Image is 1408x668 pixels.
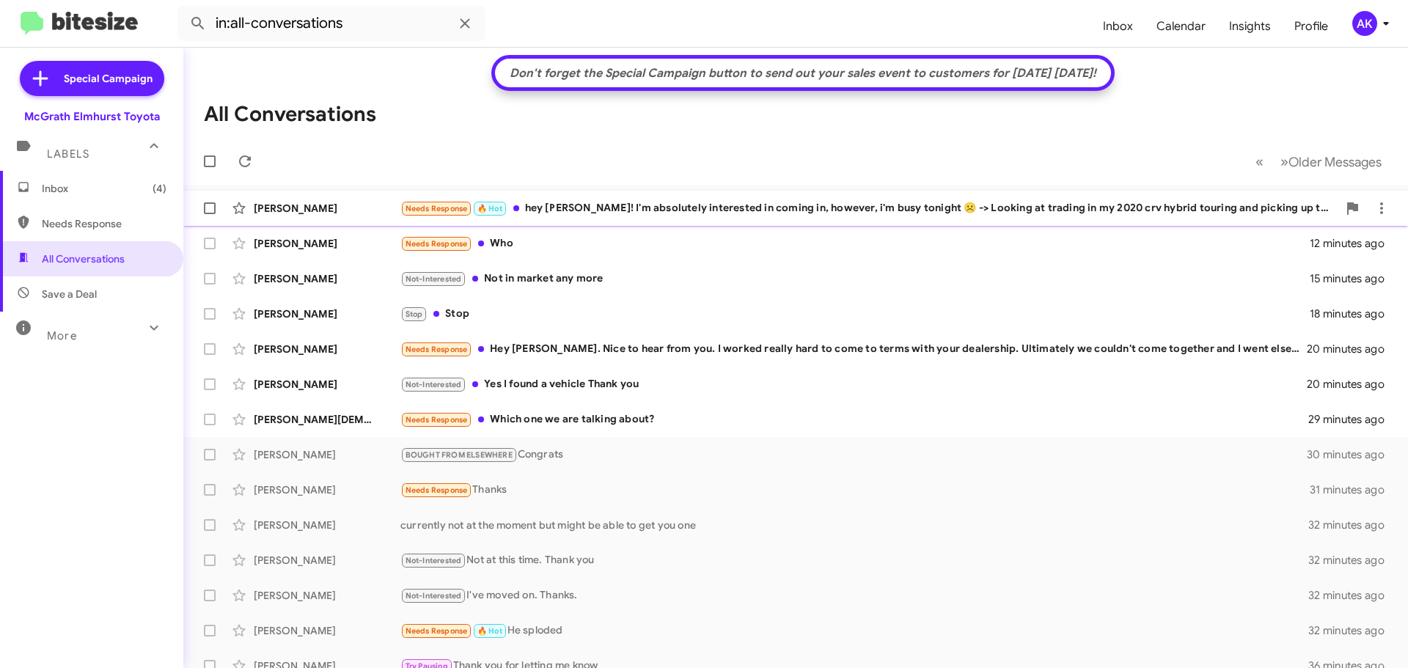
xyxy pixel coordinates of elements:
[254,518,400,532] div: [PERSON_NAME]
[400,235,1310,252] div: Who
[1308,377,1396,392] div: 20 minutes ago
[47,329,77,342] span: More
[1308,412,1396,427] div: 29 minutes ago
[64,71,153,86] span: Special Campaign
[406,556,462,565] span: Not-Interested
[254,482,400,497] div: [PERSON_NAME]
[254,342,400,356] div: [PERSON_NAME]
[254,307,400,321] div: [PERSON_NAME]
[400,376,1308,393] div: Yes I found a vehicle Thank you
[406,204,468,213] span: Needs Response
[406,345,468,354] span: Needs Response
[1283,5,1340,48] a: Profile
[42,252,125,266] span: All Conversations
[1310,271,1396,286] div: 15 minutes ago
[406,239,468,249] span: Needs Response
[177,6,485,41] input: Search
[400,306,1310,323] div: Stop
[406,591,462,601] span: Not-Interested
[24,109,160,124] div: McGrath Elmhurst Toyota
[1310,307,1396,321] div: 18 minutes ago
[254,377,400,392] div: [PERSON_NAME]
[1308,623,1396,638] div: 32 minutes ago
[254,623,400,638] div: [PERSON_NAME]
[153,181,166,196] span: (4)
[1340,11,1392,36] button: AK
[20,61,164,96] a: Special Campaign
[1308,553,1396,568] div: 32 minutes ago
[477,626,502,636] span: 🔥 Hot
[42,287,97,301] span: Save a Deal
[254,553,400,568] div: [PERSON_NAME]
[204,103,376,126] h1: All Conversations
[1352,11,1377,36] div: AK
[400,482,1310,499] div: Thanks
[254,201,400,216] div: [PERSON_NAME]
[406,415,468,425] span: Needs Response
[254,271,400,286] div: [PERSON_NAME]
[406,309,423,319] span: Stop
[1280,153,1288,171] span: »
[254,412,400,427] div: [PERSON_NAME][DEMOGRAPHIC_DATA]
[1145,5,1217,48] a: Calendar
[406,450,513,460] span: BOUGHT FROM ELSEWHERE
[502,66,1104,81] div: Don't forget the Special Campaign button to send out your sales event to customers for [DATE] [DA...
[400,518,1308,532] div: currently not at the moment but might be able to get you one
[254,236,400,251] div: [PERSON_NAME]
[1091,5,1145,48] a: Inbox
[1308,342,1396,356] div: 20 minutes ago
[406,626,468,636] span: Needs Response
[1310,482,1396,497] div: 31 minutes ago
[254,588,400,603] div: [PERSON_NAME]
[400,200,1338,217] div: hey [PERSON_NAME]! I'm absolutely interested in coming in, however, i'm busy tonight ☹️ -> Lookin...
[1247,147,1272,177] button: Previous
[1310,236,1396,251] div: 12 minutes ago
[400,271,1310,287] div: Not in market any more
[47,147,89,161] span: Labels
[1272,147,1390,177] button: Next
[406,485,468,495] span: Needs Response
[1308,447,1396,462] div: 30 minutes ago
[1255,153,1264,171] span: «
[1288,154,1382,170] span: Older Messages
[406,380,462,389] span: Not-Interested
[400,552,1308,569] div: Not at this time. Thank you
[406,274,462,284] span: Not-Interested
[1308,518,1396,532] div: 32 minutes ago
[42,181,166,196] span: Inbox
[400,411,1308,428] div: Which one we are talking about?
[400,623,1308,639] div: He sploded
[400,341,1308,358] div: Hey [PERSON_NAME]. Nice to hear from you. I worked really hard to come to terms with your dealers...
[1217,5,1283,48] a: Insights
[1308,588,1396,603] div: 32 minutes ago
[1247,147,1390,177] nav: Page navigation example
[42,216,166,231] span: Needs Response
[400,587,1308,604] div: I've moved on. Thanks.
[400,447,1308,463] div: Congrats
[477,204,502,213] span: 🔥 Hot
[254,447,400,462] div: [PERSON_NAME]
